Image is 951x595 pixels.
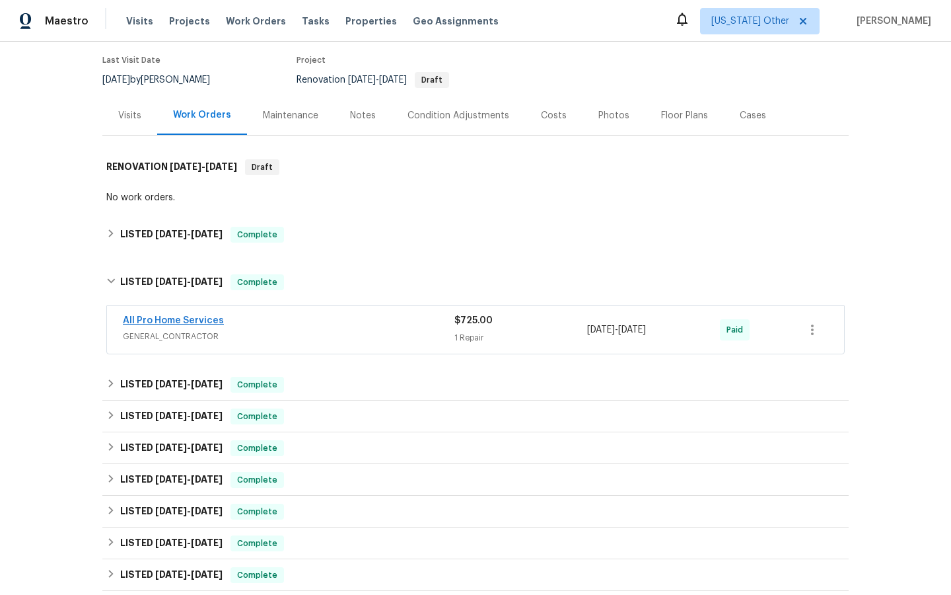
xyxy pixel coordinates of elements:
span: [US_STATE] Other [711,15,789,28]
span: Draft [416,76,448,84]
div: LISTED [DATE]-[DATE]Complete [102,464,849,496]
span: Properties [345,15,397,28]
span: [DATE] [102,75,130,85]
span: [DATE] [191,229,223,239]
div: 1 Repair [454,331,587,344]
span: [DATE] [155,443,187,452]
span: [DATE] [191,277,223,286]
span: [DATE] [587,325,615,335]
h6: LISTED [120,377,223,393]
h6: LISTED [120,227,223,243]
span: - [155,443,223,452]
div: Notes [350,109,376,122]
span: [DATE] [191,570,223,579]
span: [DATE] [191,506,223,516]
span: [DATE] [155,411,187,420]
div: Work Orders [173,108,231,122]
div: LISTED [DATE]-[DATE]Complete [102,432,849,464]
div: Photos [598,109,629,122]
span: - [155,411,223,420]
h6: LISTED [120,504,223,520]
span: Complete [232,276,283,289]
span: Complete [232,473,283,487]
span: [DATE] [170,162,201,171]
span: [DATE] [155,538,187,547]
span: Visits [126,15,153,28]
span: - [155,506,223,516]
div: LISTED [DATE]-[DATE]Complete [102,401,849,432]
div: Cases [740,109,766,122]
span: [DATE] [205,162,237,171]
span: [DATE] [155,475,187,484]
span: Complete [232,410,283,423]
span: [DATE] [191,379,223,389]
span: - [348,75,407,85]
span: Complete [232,569,283,582]
span: [DATE] [155,379,187,389]
span: [PERSON_NAME] [851,15,931,28]
span: [DATE] [191,475,223,484]
span: [DATE] [155,277,187,286]
span: Complete [232,537,283,550]
h6: LISTED [120,567,223,583]
span: Complete [232,442,283,455]
span: Draft [246,161,278,174]
span: Complete [232,228,283,241]
div: No work orders. [106,191,845,204]
span: [DATE] [155,506,187,516]
span: Geo Assignments [413,15,499,28]
h6: LISTED [120,535,223,551]
div: Costs [541,109,567,122]
span: Complete [232,505,283,518]
span: Project [297,56,326,64]
span: GENERAL_CONTRACTOR [123,330,454,343]
span: $725.00 [454,316,493,325]
h6: LISTED [120,440,223,456]
div: Condition Adjustments [407,109,509,122]
div: Maintenance [263,109,318,122]
span: Work Orders [226,15,286,28]
span: [DATE] [618,325,646,335]
span: - [587,323,646,337]
div: RENOVATION [DATE]-[DATE]Draft [102,146,849,188]
span: Paid [726,323,748,337]
span: [DATE] [155,229,187,239]
span: [DATE] [155,570,187,579]
h6: RENOVATION [106,159,237,175]
div: LISTED [DATE]-[DATE]Complete [102,369,849,401]
div: Visits [118,109,141,122]
span: - [155,538,223,547]
h6: LISTED [120,472,223,488]
span: [DATE] [379,75,407,85]
span: [DATE] [191,443,223,452]
div: LISTED [DATE]-[DATE]Complete [102,559,849,591]
span: Projects [169,15,210,28]
span: [DATE] [191,411,223,420]
span: Tasks [302,17,330,26]
div: LISTED [DATE]-[DATE]Complete [102,219,849,251]
span: [DATE] [348,75,376,85]
span: Complete [232,378,283,391]
span: [DATE] [191,538,223,547]
div: by [PERSON_NAME] [102,72,226,88]
div: LISTED [DATE]-[DATE]Complete [102,261,849,303]
span: - [155,277,223,286]
span: Renovation [297,75,449,85]
div: LISTED [DATE]-[DATE]Complete [102,528,849,559]
a: All Pro Home Services [123,316,224,325]
span: - [155,229,223,239]
span: - [155,475,223,484]
span: - [155,570,223,579]
div: LISTED [DATE]-[DATE]Complete [102,496,849,528]
span: Maestro [45,15,88,28]
span: - [170,162,237,171]
span: - [155,379,223,389]
h6: LISTED [120,409,223,424]
span: Last Visit Date [102,56,160,64]
div: Floor Plans [661,109,708,122]
h6: LISTED [120,274,223,290]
